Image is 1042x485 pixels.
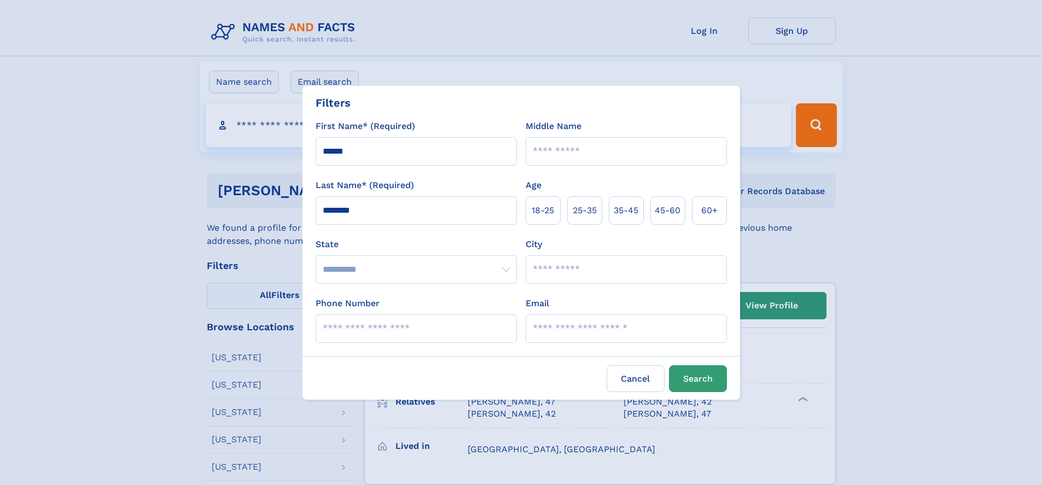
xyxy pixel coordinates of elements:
[316,297,380,310] label: Phone Number
[573,204,597,217] span: 25‑35
[607,365,665,392] label: Cancel
[316,179,414,192] label: Last Name* (Required)
[526,179,542,192] label: Age
[532,204,554,217] span: 18‑25
[316,120,415,133] label: First Name* (Required)
[316,238,517,251] label: State
[701,204,718,217] span: 60+
[526,238,542,251] label: City
[655,204,680,217] span: 45‑60
[669,365,727,392] button: Search
[526,297,549,310] label: Email
[614,204,638,217] span: 35‑45
[526,120,581,133] label: Middle Name
[316,95,351,111] div: Filters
